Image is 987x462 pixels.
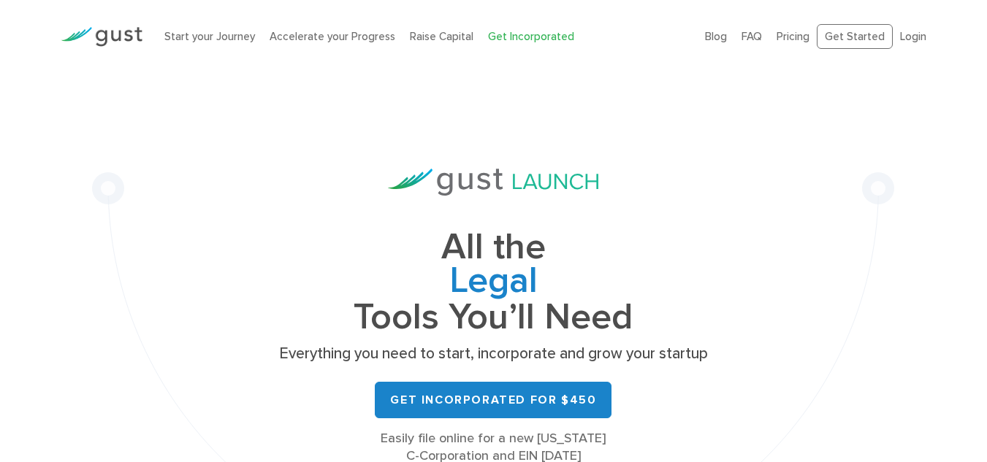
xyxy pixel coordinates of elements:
a: Get Incorporated for $450 [375,382,611,418]
a: Blog [705,30,727,43]
a: Get Incorporated [488,30,574,43]
span: Legal [274,264,712,301]
img: Gust Logo [61,27,142,47]
a: Accelerate your Progress [270,30,395,43]
img: Gust Launch Logo [388,169,598,196]
a: Pricing [777,30,809,43]
a: Get Started [817,24,893,50]
a: Raise Capital [410,30,473,43]
a: Login [900,30,926,43]
a: FAQ [742,30,762,43]
p: Everything you need to start, incorporate and grow your startup [274,344,712,364]
a: Start your Journey [164,30,255,43]
h1: All the Tools You’ll Need [274,231,712,334]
